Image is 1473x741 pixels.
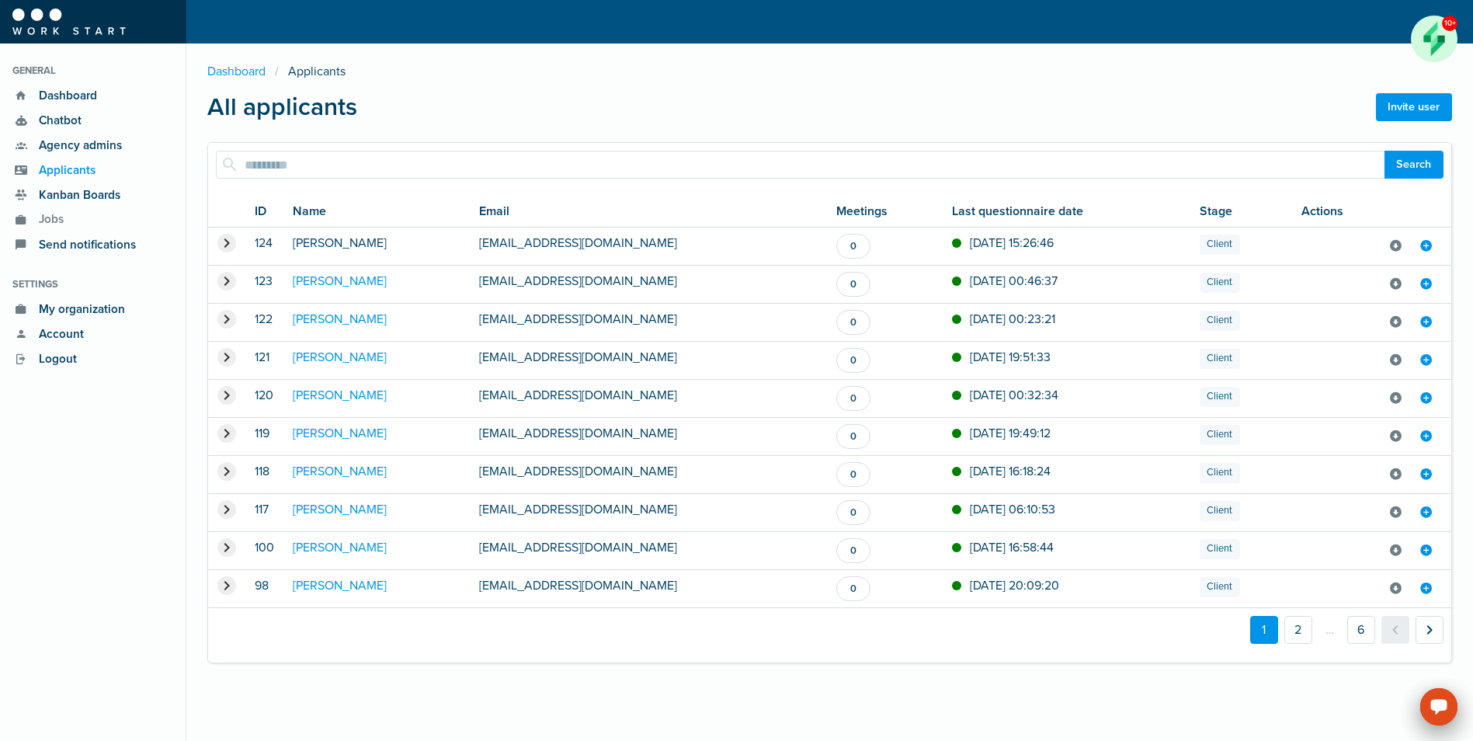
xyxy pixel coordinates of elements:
[255,464,269,479] span: 118
[479,502,677,517] span: [EMAIL_ADDRESS][DOMAIN_NAME]
[970,348,1051,367] div: [DATE] 19:51:33
[479,388,677,403] span: [EMAIL_ADDRESS][DOMAIN_NAME]
[293,426,387,441] a: [PERSON_NAME]
[1301,202,1442,221] div: Actions
[970,234,1054,252] div: [DATE] 15:26:46
[1442,16,1457,31] div: 10+
[12,232,173,257] a: Send notifications
[970,500,1055,519] div: [DATE] 06:10:53
[850,315,856,330] span: 0
[1207,465,1232,480] span: Client
[30,350,77,368] span: Logout
[836,500,870,525] button: 0
[1207,313,1232,328] span: Client
[836,202,933,221] div: Meetings
[293,350,387,365] a: [PERSON_NAME]
[850,506,856,520] span: 0
[293,273,387,289] a: [PERSON_NAME]
[12,83,173,108] a: Dashboard
[255,273,273,289] span: 123
[479,311,677,327] span: [EMAIL_ADDRESS][DOMAIN_NAME]
[1207,503,1232,518] span: Client
[293,235,387,251] a: [PERSON_NAME]
[293,578,387,593] a: [PERSON_NAME]
[1207,427,1232,442] span: Client
[836,234,870,259] button: 0
[293,311,387,327] a: [PERSON_NAME]
[1207,541,1232,556] span: Client
[836,386,870,411] button: 0
[970,310,1055,329] div: [DATE] 00:23:21
[479,426,677,441] span: [EMAIL_ADDRESS][DOMAIN_NAME]
[12,207,173,232] a: Jobs
[293,502,387,517] a: [PERSON_NAME]
[207,62,275,81] a: Dashboard
[255,235,273,251] span: 124
[970,538,1054,557] div: [DATE] 16:58:44
[255,426,269,441] span: 119
[255,388,273,403] span: 120
[970,462,1051,481] div: [DATE] 16:18:24
[207,93,357,121] h1: All applicants
[1384,151,1443,179] button: Search
[12,297,173,322] a: My organization
[479,202,818,221] div: Email
[1207,237,1232,252] span: Client
[970,424,1051,443] div: [DATE] 19:49:12
[850,277,856,292] span: 0
[850,468,856,482] span: 0
[255,502,269,517] span: 117
[1376,93,1452,121] button: Invite user
[479,578,677,593] span: [EMAIL_ADDRESS][DOMAIN_NAME]
[1207,579,1232,594] span: Client
[30,87,97,105] span: Dashboard
[850,353,856,368] span: 0
[479,464,677,479] span: [EMAIL_ADDRESS][DOMAIN_NAME]
[12,277,173,292] p: Settings
[952,202,1181,221] div: Last questionnaire date
[12,158,173,183] a: Applicants
[836,310,870,335] button: 0
[255,350,269,365] span: 121
[255,202,274,221] div: ID
[30,186,120,204] span: Kanban Boards
[1207,275,1232,290] span: Client
[30,325,84,343] span: Account
[12,108,173,133] a: Chatbot
[479,350,677,365] span: [EMAIL_ADDRESS][DOMAIN_NAME]
[30,112,82,130] span: Chatbot
[293,464,387,479] a: [PERSON_NAME]
[12,183,173,207] a: Kanban Boards
[479,235,677,251] span: [EMAIL_ADDRESS][DOMAIN_NAME]
[1207,389,1232,404] span: Client
[293,202,460,221] div: Name
[30,162,96,179] span: Applicants
[1347,616,1375,644] a: 6
[12,133,173,158] a: Agency admins
[970,272,1058,290] div: [DATE] 00:46:37
[30,210,64,229] span: Jobs
[12,346,173,371] a: Logout
[850,582,856,597] span: 0
[255,540,274,555] span: 100
[850,544,856,558] span: 0
[293,540,387,555] a: [PERSON_NAME]
[970,576,1059,595] div: [DATE] 20:09:20
[30,137,122,155] span: Agency admins
[479,273,677,289] span: [EMAIL_ADDRESS][DOMAIN_NAME]
[12,64,173,78] p: General
[836,462,870,487] button: 0
[255,311,273,327] span: 122
[836,424,870,449] button: 0
[836,272,870,297] button: 0
[1200,202,1283,221] div: Stage
[293,388,387,403] a: [PERSON_NAME]
[850,239,856,254] span: 0
[836,538,870,563] button: 0
[255,578,269,593] span: 98
[30,301,125,318] span: My organization
[30,236,136,254] span: Send notifications
[1284,616,1312,644] a: 2
[1207,351,1232,366] span: Client
[836,576,870,601] button: 0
